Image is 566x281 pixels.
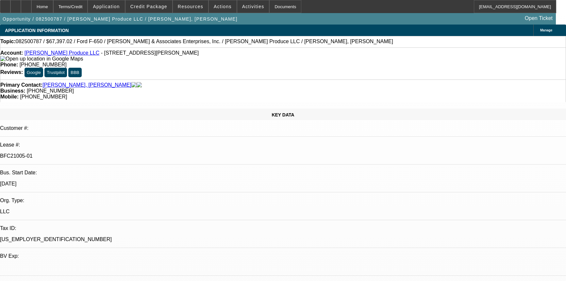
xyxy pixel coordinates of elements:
button: Trustpilot [44,68,67,77]
span: - [STREET_ADDRESS][PERSON_NAME] [101,50,199,56]
span: Opportunity / 082500787 / [PERSON_NAME] Produce LLC / [PERSON_NAME], [PERSON_NAME] [3,16,238,22]
strong: Account: [0,50,23,56]
span: Manage [540,28,552,32]
strong: Phone: [0,62,18,67]
span: Resources [178,4,203,9]
button: Credit Package [125,0,172,13]
span: Application [93,4,120,9]
strong: Topic: [0,39,16,44]
strong: Primary Contact: [0,82,42,88]
button: Actions [209,0,237,13]
span: 082500787 / $67,397.02 / Ford F-650 / [PERSON_NAME] & Associates Enterprises, Inc. / [PERSON_NAME... [16,39,393,44]
span: [PHONE_NUMBER] [20,62,67,67]
span: Actions [214,4,232,9]
a: [PERSON_NAME] Produce LLC [25,50,99,56]
a: [PERSON_NAME], [PERSON_NAME] [42,82,131,88]
span: APPLICATION INFORMATION [5,28,69,33]
span: [PHONE_NUMBER] [20,94,67,99]
button: Resources [173,0,208,13]
span: KEY DATA [272,112,294,117]
button: BBB [68,68,82,77]
a: Open Ticket [522,13,555,24]
strong: Mobile: [0,94,19,99]
strong: Reviews: [0,69,23,75]
a: View Google Maps [0,56,83,61]
strong: Business: [0,88,25,94]
button: Application [88,0,125,13]
button: Google [25,68,43,77]
span: [PHONE_NUMBER] [27,88,74,94]
button: Activities [237,0,269,13]
img: facebook-icon.png [131,82,137,88]
img: linkedin-icon.png [137,82,142,88]
span: Activities [242,4,264,9]
span: Credit Package [130,4,167,9]
img: Open up location in Google Maps [0,56,83,62]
